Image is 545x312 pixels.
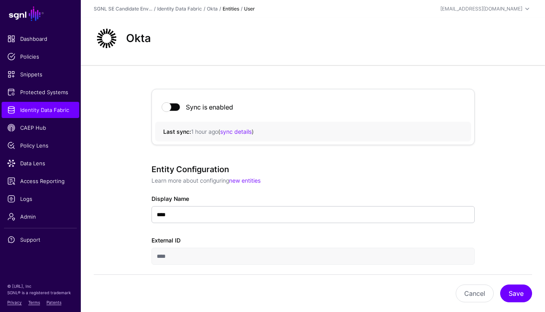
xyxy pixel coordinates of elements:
[2,191,79,207] a: Logs
[2,209,79,225] a: Admin
[2,137,79,154] a: Policy Lens
[2,155,79,171] a: Data Lens
[152,164,475,174] h3: Entity Configuration
[7,141,74,150] span: Policy Lens
[7,53,74,61] span: Policies
[191,128,218,135] span: 1 hour ago
[2,173,79,189] a: Access Reporting
[202,5,207,13] div: /
[2,66,79,82] a: Snippets
[7,289,74,296] p: SGNL® is a registered trademark
[163,128,191,135] strong: Last sync:
[218,5,223,13] div: /
[7,124,74,132] span: CAEP Hub
[500,285,532,302] button: Save
[2,102,79,118] a: Identity Data Fabric
[2,120,79,136] a: CAEP Hub
[2,31,79,47] a: Dashboard
[207,6,218,12] a: Okta
[7,283,74,289] p: © [URL], Inc
[223,6,239,12] strong: Entities
[7,159,74,167] span: Data Lens
[7,236,74,244] span: Support
[28,300,40,305] a: Terms
[220,128,252,135] a: sync details
[152,176,475,185] p: Learn more about configuring
[440,5,522,13] div: [EMAIL_ADDRESS][DOMAIN_NAME]
[2,84,79,100] a: Protected Systems
[229,177,261,184] a: new entities
[456,285,494,302] button: Cancel
[7,35,74,43] span: Dashboard
[126,32,151,45] h2: Okta
[7,213,74,221] span: Admin
[46,300,61,305] a: Patents
[7,195,74,203] span: Logs
[157,6,202,12] a: Identity Data Fabric
[7,106,74,114] span: Identity Data Fabric
[2,48,79,65] a: Policies
[181,103,233,111] div: Sync is enabled
[5,5,76,23] a: SGNL
[152,236,181,245] label: External ID
[7,300,22,305] a: Privacy
[239,5,244,13] div: /
[94,6,152,12] a: SGNL SE Candidate Env...
[244,6,255,12] strong: User
[7,88,74,96] span: Protected Systems
[152,5,157,13] div: /
[163,127,463,136] div: ( )
[7,70,74,78] span: Snippets
[152,194,189,203] label: Display Name
[94,25,120,51] img: svg+xml;base64,PHN2ZyB3aWR0aD0iNjQiIGhlaWdodD0iNjQiIHZpZXdCb3g9IjAgMCA2NCA2NCIgZmlsbD0ibm9uZSIgeG...
[7,177,74,185] span: Access Reporting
